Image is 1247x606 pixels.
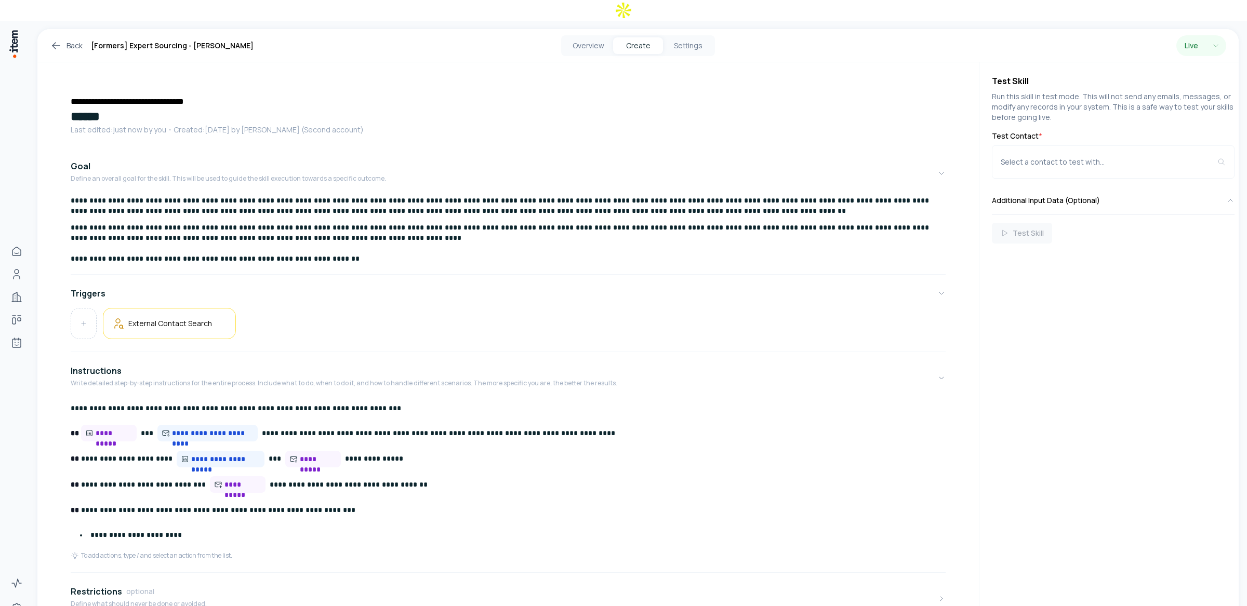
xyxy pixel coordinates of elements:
[563,37,613,54] button: Overview
[71,356,946,400] button: InstructionsWrite detailed step-by-step instructions for the entire process. Include what to do, ...
[992,187,1235,214] button: Additional Input Data (Optional)
[71,152,946,195] button: GoalDefine an overall goal for the skill. This will be used to guide the skill execution towards ...
[126,586,154,597] span: optional
[6,332,27,353] a: Agents
[71,160,90,172] h4: Goal
[71,400,946,568] div: InstructionsWrite detailed step-by-step instructions for the entire process. Include what to do, ...
[71,551,232,560] div: To add actions, type / and select an action from the list.
[1001,157,1217,167] div: Select a contact to test with...
[992,91,1235,123] p: Run this skill in test mode. This will not send any emails, messages, or modify any records in yo...
[6,573,27,594] a: Activity
[71,379,617,387] p: Write detailed step-by-step instructions for the entire process. Include what to do, when to do i...
[613,37,663,54] button: Create
[71,365,122,377] h4: Instructions
[8,29,19,59] img: Item Brain Logo
[663,37,713,54] button: Settings
[71,585,122,598] h4: Restrictions
[992,75,1235,87] h4: Test Skill
[91,39,254,52] h1: [Formers] Expert Sourcing - [PERSON_NAME]
[50,39,83,52] a: Back
[6,241,27,262] a: Home
[71,174,386,183] p: Define an overall goal for the skill. This will be used to guide the skill execution towards a sp...
[992,131,1235,141] label: Test Contact
[6,309,27,330] a: Deals
[71,287,105,300] h4: Triggers
[71,279,946,308] button: Triggers
[6,287,27,307] a: Companies
[71,308,946,347] div: Triggers
[71,195,946,270] div: GoalDefine an overall goal for the skill. This will be used to guide the skill execution towards ...
[6,264,27,285] a: People
[71,125,946,135] p: Last edited: just now by you ・Created: [DATE] by [PERSON_NAME] (Second account)
[128,318,212,328] h5: External Contact Search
